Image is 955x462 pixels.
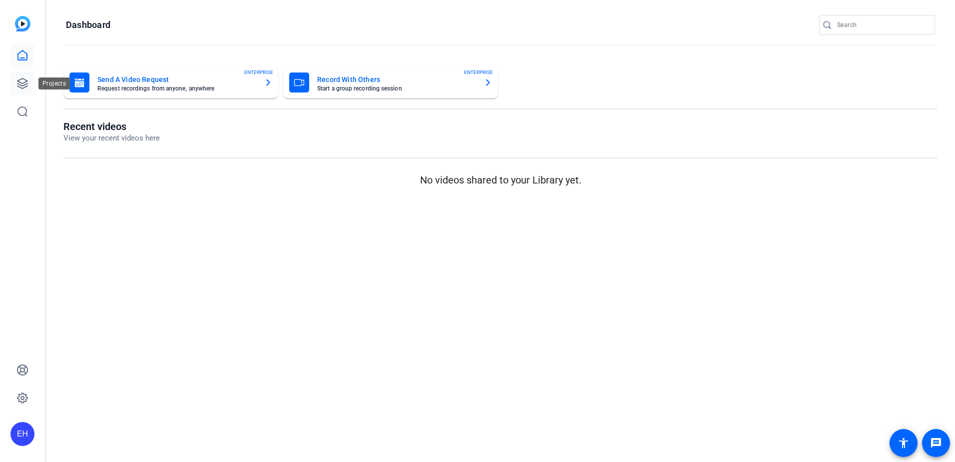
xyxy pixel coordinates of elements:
[283,66,498,98] button: Record With OthersStart a group recording sessionENTERPRISE
[10,422,34,446] div: EH
[97,85,256,91] mat-card-subtitle: Request recordings from anyone, anywhere
[63,172,938,187] p: No videos shared to your Library yet.
[317,73,476,85] mat-card-title: Record With Others
[837,19,927,31] input: Search
[244,68,273,76] span: ENTERPRISE
[15,16,30,31] img: blue-gradient.svg
[66,19,110,31] h1: Dashboard
[930,437,942,449] mat-icon: message
[317,85,476,91] mat-card-subtitle: Start a group recording session
[63,66,278,98] button: Send A Video RequestRequest recordings from anyone, anywhereENTERPRISE
[464,68,493,76] span: ENTERPRISE
[97,73,256,85] mat-card-title: Send A Video Request
[38,77,70,89] div: Projects
[63,120,160,132] h1: Recent videos
[63,132,160,144] p: View your recent videos here
[898,437,910,449] mat-icon: accessibility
